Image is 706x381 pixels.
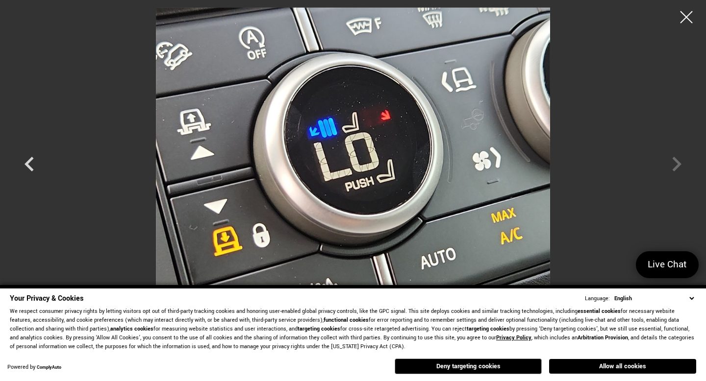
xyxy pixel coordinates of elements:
[395,358,542,374] button: Deny targeting cookies
[467,325,509,333] strong: targeting cookies
[549,359,696,374] button: Allow all cookies
[110,325,153,333] strong: analytics cookies
[636,251,699,278] a: Live Chat
[578,334,628,341] strong: Arbitration Provision
[585,296,610,302] div: Language:
[10,293,83,304] span: Your Privacy & Cookies
[612,294,696,303] select: Language Select
[37,364,61,371] a: ComplyAuto
[643,258,692,271] span: Live Chat
[15,144,44,189] div: Previous
[10,307,696,351] p: We respect consumer privacy rights by letting visitors opt out of third-party tracking cookies an...
[298,325,340,333] strong: targeting cookies
[578,308,621,315] strong: essential cookies
[7,364,61,371] div: Powered by
[496,334,531,341] a: Privacy Policy
[59,7,647,303] img: New 2025 Gondwana Stone Metallic Land Rover X-Dynamic SE image 36
[324,316,369,324] strong: functional cookies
